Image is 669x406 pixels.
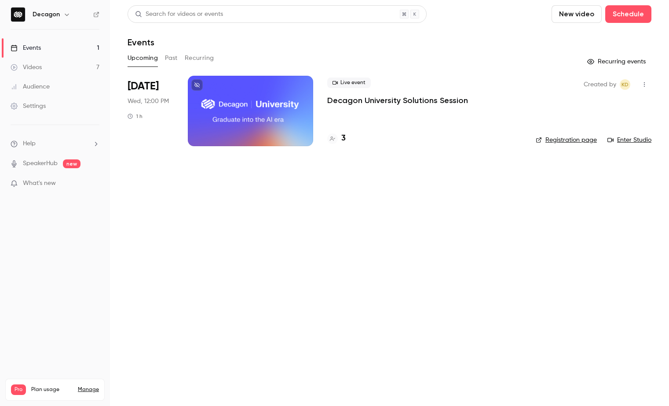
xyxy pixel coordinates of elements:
[128,79,159,93] span: [DATE]
[128,97,169,106] span: Wed, 12:00 PM
[78,386,99,393] a: Manage
[135,10,223,19] div: Search for videos or events
[31,386,73,393] span: Plan usage
[128,76,174,146] div: Sep 24 Wed, 12:00 PM (America/Los Angeles)
[327,95,468,106] a: Decagon University Solutions Session
[583,55,651,69] button: Recurring events
[63,159,80,168] span: new
[327,133,346,144] a: 3
[165,51,178,65] button: Past
[552,5,602,23] button: New video
[33,10,60,19] h6: Decagon
[607,136,651,144] a: Enter Studio
[23,159,58,168] a: SpeakerHub
[185,51,214,65] button: Recurring
[11,82,50,91] div: Audience
[584,79,616,90] span: Created by
[11,139,99,148] li: help-dropdown-opener
[23,179,56,188] span: What's new
[128,51,158,65] button: Upcoming
[11,384,26,395] span: Pro
[621,79,629,90] span: KD
[128,37,154,48] h1: Events
[11,7,25,22] img: Decagon
[89,180,99,188] iframe: Noticeable Trigger
[23,139,36,148] span: Help
[605,5,651,23] button: Schedule
[327,78,371,88] span: Live event
[11,44,41,52] div: Events
[11,102,46,111] div: Settings
[536,136,597,144] a: Registration page
[620,79,630,90] span: Kyra D'Onofrio
[128,113,143,120] div: 1 h
[341,133,346,144] h4: 3
[11,63,42,72] div: Videos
